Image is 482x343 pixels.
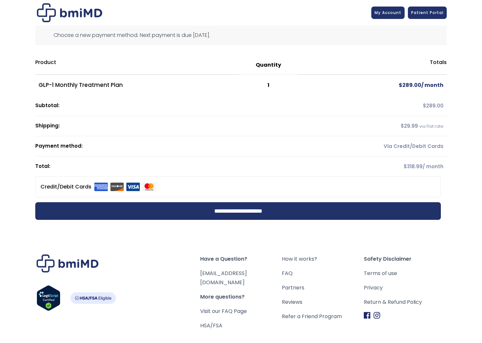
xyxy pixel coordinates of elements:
span: 318.99 [404,163,423,170]
span: $ [404,163,407,170]
img: HSA-FSA [70,292,116,304]
a: Partners [282,283,363,292]
span: Have a Question? [200,254,282,264]
span: My Account [375,10,401,15]
th: Subtotal: [35,96,298,116]
span: $ [423,102,426,109]
a: Terms of use [364,269,445,278]
img: Instagram [374,312,380,319]
span: Safety Disclaimer [364,254,445,264]
a: Patient Portal [408,7,447,19]
a: [EMAIL_ADDRESS][DOMAIN_NAME] [200,269,247,286]
a: Refer a Friend Program [282,312,363,321]
span: $ [399,81,402,89]
td: / month [298,75,447,96]
small: via Flat rate [419,123,443,129]
th: Total: [35,156,298,176]
span: 29.99 [401,122,418,129]
span: 289.00 [399,81,421,89]
th: Totals [298,56,447,75]
span: 289.00 [423,102,443,109]
div: Choose a new payment method. Next payment is due [DATE]. [35,25,447,45]
td: 1 [239,75,298,96]
a: Visit our FAQ Page [200,307,247,315]
span: More questions? [200,292,282,302]
img: Brand Logo [37,254,99,272]
td: GLP-1 Monthly Treatment Plan [35,75,239,96]
a: How it works? [282,254,363,264]
a: My Account [371,7,405,19]
th: Product [35,56,239,75]
img: Checkout [37,3,102,22]
img: Visa [126,183,140,191]
a: Verify LegitScript Approval for www.bmimd.com [37,285,60,314]
td: Via Credit/Debit Cards [298,136,447,156]
span: $ [401,122,404,129]
img: Verify Approval for www.bmimd.com [37,285,60,311]
img: Mastercard [142,183,156,191]
img: Amex [94,183,108,191]
a: Return & Refund Policy [364,298,445,307]
td: / month [298,156,447,176]
span: Patient Portal [411,10,443,15]
label: Credit/Debit Cards [40,182,156,192]
a: HSA/FSA [200,322,222,329]
th: Shipping: [35,116,298,136]
th: Quantity [239,56,298,75]
a: Reviews [282,298,363,307]
th: Payment method: [35,136,298,156]
a: FAQ [282,269,363,278]
img: Facebook [364,312,370,319]
a: Privacy [364,283,445,292]
img: Discover [110,183,124,191]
